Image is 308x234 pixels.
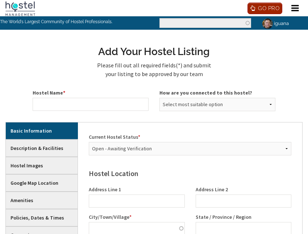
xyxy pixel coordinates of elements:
label: Current Hostel Status [89,133,291,141]
input: Enter the terms you wish to search for. [159,18,251,28]
img: Hostel Management Home [5,1,35,16]
label: Hostel Name [33,89,149,97]
a: GO PRO [247,3,282,14]
label: Address Line 2 [196,186,292,193]
h1: Add Your Hostel Listing [5,45,303,59]
a: Description & Facilities [6,140,78,156]
a: Policies, Dates & Times [6,209,78,226]
span: This field is required. [63,89,65,96]
h5: Hostel Location [83,168,297,179]
label: State / Province / Region [196,213,292,221]
a: Amenities [6,192,78,209]
span: This field is required. [138,134,140,140]
label: Address Line 1 [89,186,185,193]
a: Google Map Location [6,175,78,191]
span: This field is required. [129,214,132,220]
a: iguana [257,16,293,30]
label: City/Town/Village [89,213,185,221]
a: Basic Information [6,122,78,139]
img: iguana's picture [261,17,274,30]
p: Please fill out all required fields(*) and submit your listing to be approved by our team [5,61,303,78]
a: Hostel Images [6,157,78,174]
label: How are you connected to this hostel? [159,89,275,97]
